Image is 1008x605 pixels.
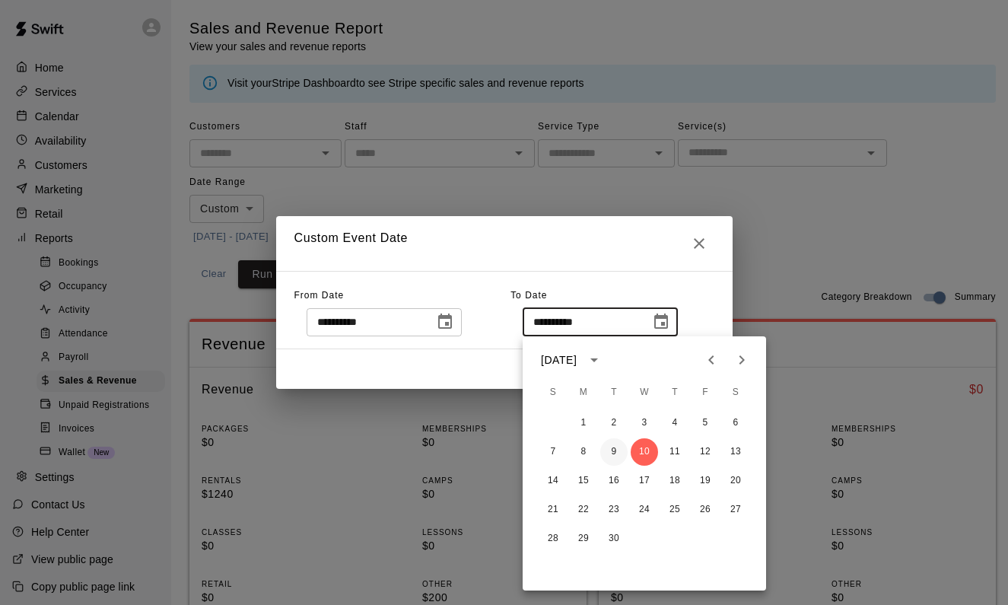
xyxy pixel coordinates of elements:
[661,467,688,495] button: 18
[692,377,719,408] span: Friday
[294,290,345,301] span: From Date
[661,496,688,524] button: 25
[570,409,597,437] button: 1
[539,438,567,466] button: 7
[722,438,749,466] button: 13
[600,525,628,552] button: 30
[696,345,727,375] button: Previous month
[631,409,658,437] button: 3
[692,409,719,437] button: 5
[430,307,460,337] button: Choose date, selected date is Sep 4, 2025
[600,409,628,437] button: 2
[692,467,719,495] button: 19
[276,216,733,271] h2: Custom Event Date
[570,525,597,552] button: 29
[631,496,658,524] button: 24
[581,347,607,373] button: calendar view is open, switch to year view
[539,525,567,552] button: 28
[631,467,658,495] button: 17
[631,377,658,408] span: Wednesday
[661,377,688,408] span: Thursday
[722,377,749,408] span: Saturday
[600,438,628,466] button: 9
[541,352,577,368] div: [DATE]
[661,409,688,437] button: 4
[570,467,597,495] button: 15
[600,377,628,408] span: Tuesday
[539,377,567,408] span: Sunday
[722,467,749,495] button: 20
[570,496,597,524] button: 22
[570,377,597,408] span: Monday
[692,438,719,466] button: 12
[600,496,628,524] button: 23
[646,307,676,337] button: Choose date, selected date is Sep 10, 2025
[661,438,688,466] button: 11
[684,228,714,259] button: Close
[692,496,719,524] button: 26
[722,496,749,524] button: 27
[539,467,567,495] button: 14
[727,345,757,375] button: Next month
[539,496,567,524] button: 21
[600,467,628,495] button: 16
[570,438,597,466] button: 8
[722,409,749,437] button: 6
[510,290,547,301] span: To Date
[631,438,658,466] button: 10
